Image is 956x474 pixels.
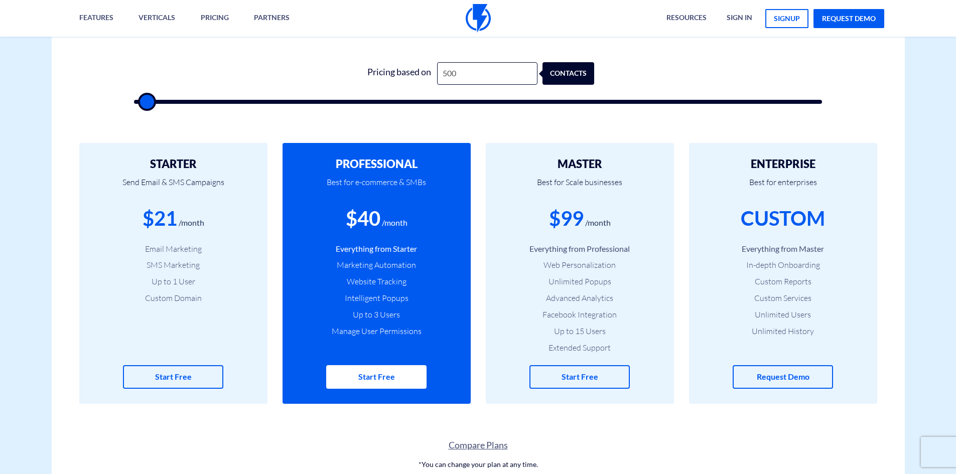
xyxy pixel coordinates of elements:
[501,158,659,170] h2: MASTER
[52,439,905,452] a: Compare Plans
[704,309,862,321] li: Unlimited Users
[298,292,456,304] li: Intelligent Popups
[94,259,252,271] li: SMS Marketing
[501,309,659,321] li: Facebook Integration
[346,204,380,233] div: $40
[362,62,437,85] div: Pricing based on
[143,204,177,233] div: $21
[94,170,252,204] p: Send Email & SMS Campaigns
[298,243,456,255] li: Everything from Starter
[704,243,862,255] li: Everything from Master
[549,204,584,233] div: $99
[765,9,808,28] a: signup
[298,170,456,204] p: Best for e-commerce & SMBs
[529,365,630,389] a: Start Free
[501,326,659,337] li: Up to 15 Users
[585,217,611,229] div: /month
[94,292,252,304] li: Custom Domain
[298,158,456,170] h2: PROFESSIONAL
[94,243,252,255] li: Email Marketing
[553,62,604,85] div: contacts
[501,276,659,287] li: Unlimited Popups
[326,365,427,389] a: Start Free
[123,365,223,389] a: Start Free
[179,217,204,229] div: /month
[501,342,659,354] li: Extended Support
[501,170,659,204] p: Best for Scale businesses
[704,326,862,337] li: Unlimited History
[813,9,884,28] a: request demo
[52,459,905,469] p: *You can change your plan at any time.
[741,204,825,233] div: CUSTOM
[298,309,456,321] li: Up to 3 Users
[501,259,659,271] li: Web Personalization
[704,259,862,271] li: In-depth Onboarding
[298,276,456,287] li: Website Tracking
[501,243,659,255] li: Everything from Professional
[298,326,456,337] li: Manage User Permissions
[704,158,862,170] h2: ENTERPRISE
[94,158,252,170] h2: STARTER
[382,217,407,229] div: /month
[298,259,456,271] li: Marketing Automation
[733,365,833,389] a: Request Demo
[704,292,862,304] li: Custom Services
[94,276,252,287] li: Up to 1 User
[704,276,862,287] li: Custom Reports
[704,170,862,204] p: Best for enterprises
[501,292,659,304] li: Advanced Analytics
